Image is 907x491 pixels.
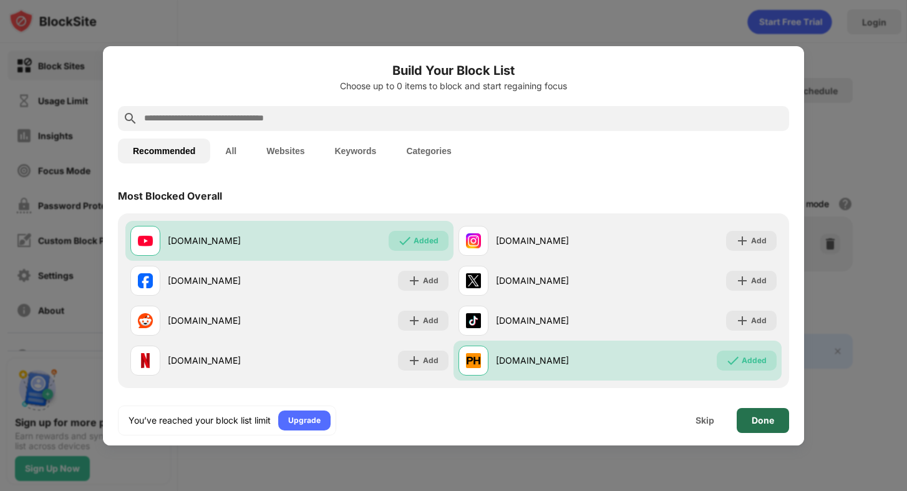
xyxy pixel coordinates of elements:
div: [DOMAIN_NAME] [168,314,289,327]
button: Categories [391,139,466,163]
div: Added [742,354,767,367]
div: Add [751,275,767,287]
img: favicons [466,273,481,288]
button: All [210,139,251,163]
img: search.svg [123,111,138,126]
div: [DOMAIN_NAME] [496,314,618,327]
img: favicons [138,313,153,328]
div: Add [751,314,767,327]
div: Done [752,416,774,425]
div: Add [423,275,439,287]
button: Keywords [319,139,391,163]
img: favicons [138,353,153,368]
img: favicons [466,233,481,248]
h6: Build Your Block List [118,61,789,80]
div: [DOMAIN_NAME] [168,354,289,367]
img: favicons [138,233,153,248]
button: Recommended [118,139,210,163]
div: Add [423,354,439,367]
img: favicons [138,273,153,288]
div: Choose up to 0 items to block and start regaining focus [118,81,789,91]
div: [DOMAIN_NAME] [496,234,618,247]
div: Skip [696,416,714,425]
div: Upgrade [288,414,321,427]
div: [DOMAIN_NAME] [496,354,618,367]
div: Add [423,314,439,327]
div: [DOMAIN_NAME] [168,234,289,247]
div: Added [414,235,439,247]
img: favicons [466,353,481,368]
div: Most Blocked Overall [118,190,222,202]
div: [DOMAIN_NAME] [168,274,289,287]
div: You’ve reached your block list limit [129,414,271,427]
button: Websites [251,139,319,163]
div: [DOMAIN_NAME] [496,274,618,287]
img: favicons [466,313,481,328]
div: Add [751,235,767,247]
